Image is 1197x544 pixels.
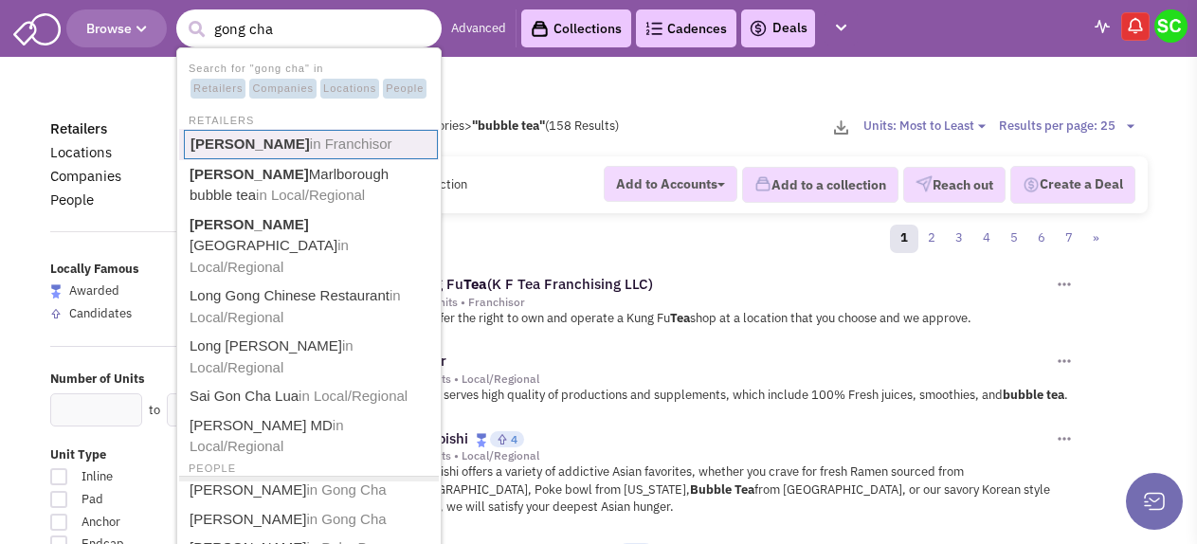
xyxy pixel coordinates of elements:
a: [PERSON_NAME][GEOGRAPHIC_DATA]in Local/Regional [184,211,438,281]
span: Browse [86,20,147,37]
p: We offer the right to own and operate a Kung Fu shop at a location that you choose and we approve. [408,310,1075,328]
img: icon-collection-lavender-black.svg [531,20,549,38]
img: Deal-Dollar.png [1023,174,1040,195]
span: in Local/Regional [256,187,365,203]
a: Long Gong Chinese Restaurantin Local/Regional [184,282,438,331]
b: [PERSON_NAME] [190,216,309,232]
img: download-2-24.png [834,120,848,135]
span: Candidates [69,305,132,321]
a: 4 [972,225,1001,253]
img: VectorPaper_Plane.png [916,175,933,192]
a: People [50,190,94,209]
a: Companies [50,167,121,185]
img: icon-deals.svg [749,17,768,40]
a: Deals [749,17,807,40]
a: [PERSON_NAME]in Franchisor [184,130,438,159]
b: Bubble [690,481,732,498]
button: Add to a collection [742,167,898,203]
button: Create a Deal [1010,166,1135,204]
a: 5 [1000,225,1028,253]
b: bubble [1003,387,1043,403]
div: 34 Units • Local/Regional [408,372,1053,387]
img: icon-collection-lavender.png [754,175,771,192]
span: 4 [511,432,517,446]
b: Tea [670,310,690,326]
button: Browse [66,9,167,47]
a: 3 [945,225,973,253]
span: People [383,79,426,100]
div: 187 Units • Franchisor [408,295,1053,310]
a: [PERSON_NAME]in Gong Cha [184,477,438,504]
b: Tea [735,481,754,498]
label: Number of Units [50,371,306,389]
a: [PERSON_NAME]Marlborough bubble teain Local/Regional [184,161,438,209]
b: [PERSON_NAME] [190,166,309,182]
a: Long [PERSON_NAME]in Local/Regional [184,333,438,381]
a: 2 [917,225,946,253]
a: Domoishi [408,429,468,447]
label: Locally Famous [50,261,306,279]
label: to [149,402,160,420]
a: » [1082,225,1110,253]
button: Reach out [903,167,1006,203]
li: RETAILERS [179,109,439,129]
p: Tbaar serves high quality of productions and supplements, which include 100% Fresh juices, smooth... [408,387,1075,405]
p: Domoishi offers a variety of addictive Asian favorites, whether you crave for fresh Ramen sourced... [408,463,1075,517]
span: in Local/Regional [299,388,408,404]
img: locallyfamous-upvote.png [50,308,62,319]
b: [PERSON_NAME] [190,136,310,152]
a: Retailers [50,119,107,137]
a: Tbaar [408,352,446,370]
span: in Local/Regional [190,237,349,275]
span: Companies [249,79,317,100]
a: [PERSON_NAME] MDin Local/Regional [184,412,438,461]
b: Tea [463,275,487,293]
span: in Local/Regional [190,337,354,375]
li: Search for "gong cha" in [179,57,439,100]
a: 7 [1055,225,1083,253]
span: All Categories (158 Results) [388,118,619,134]
b: tea [1046,387,1064,403]
a: Cadences [636,9,736,47]
a: Locations [50,143,112,161]
img: locallyfamous-largeicon.png [50,284,62,299]
span: in Gong Cha [306,481,386,498]
span: > [464,118,472,134]
a: Kung FuTea(K F Tea Franchising LLC) [408,275,653,293]
a: [PERSON_NAME]in Gong Cha [184,506,438,534]
span: Retailers [190,79,245,100]
div: 20 Units • Local/Regional [408,448,1053,463]
span: Inline [69,468,227,486]
label: Unit Type [50,446,306,464]
span: in Franchisor [310,136,392,152]
input: Search [176,9,442,47]
a: Advanced [451,20,506,38]
img: locallyfamous-upvote.png [497,433,508,445]
b: "bubble tea" [472,118,545,134]
button: Add to Accounts [604,166,737,202]
img: scarlette carballo [1154,9,1188,43]
span: in Local/Regional [190,287,401,325]
span: in Gong Cha [306,511,386,527]
span: Anchor [69,514,227,532]
img: locallyfamous-largeicon.png [476,433,487,447]
img: Cadences_logo.png [645,22,662,35]
a: Sai Gon Cha Luain Local/Regional [184,383,438,410]
span: Pad [69,491,227,509]
span: Locations [320,79,379,100]
span: Awarded [69,282,119,299]
a: 6 [1027,225,1056,253]
a: Collections [521,9,631,47]
img: SmartAdmin [13,9,61,45]
a: 1 [890,225,918,253]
